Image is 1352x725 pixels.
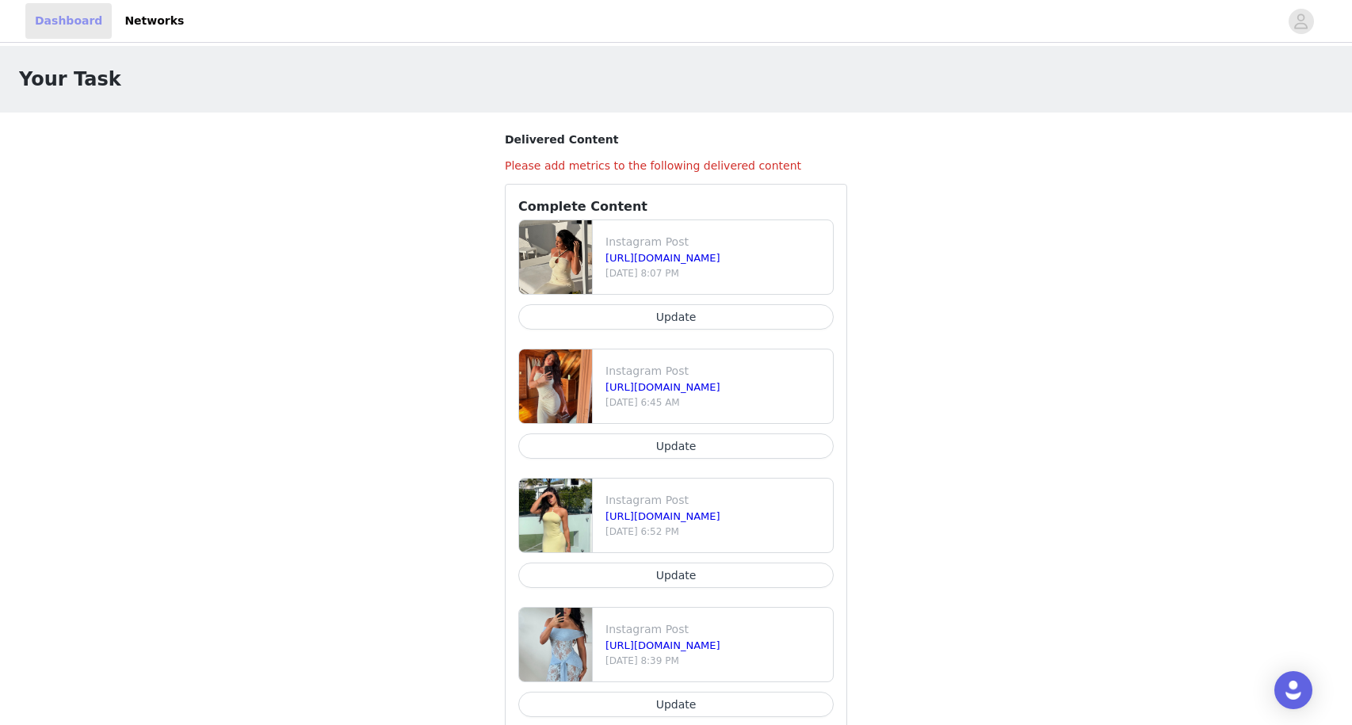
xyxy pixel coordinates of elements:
[605,492,827,509] p: Instagram Post
[505,158,847,174] h4: Please add metrics to the following delivered content
[519,349,592,423] img: file
[605,639,720,651] a: [URL][DOMAIN_NAME]
[605,621,827,638] p: Instagram Post
[605,381,720,393] a: [URL][DOMAIN_NAME]
[605,510,720,522] a: [URL][DOMAIN_NAME]
[115,3,193,39] a: Networks
[519,608,592,681] img: file
[605,252,720,264] a: [URL][DOMAIN_NAME]
[605,525,827,539] p: [DATE] 6:52 PM
[519,220,592,294] img: file
[518,563,834,588] button: Update
[605,266,827,280] p: [DATE] 8:07 PM
[605,234,827,250] p: Instagram Post
[1293,9,1308,34] div: avatar
[518,197,834,216] h3: Complete Content
[1274,671,1312,709] div: Open Intercom Messenger
[518,433,834,459] button: Update
[518,304,834,330] button: Update
[19,65,121,93] h1: Your Task
[505,132,847,148] h3: Delivered Content
[518,692,834,717] button: Update
[25,3,112,39] a: Dashboard
[605,654,827,668] p: [DATE] 8:39 PM
[519,479,592,552] img: file
[605,395,827,410] p: [DATE] 6:45 AM
[605,363,827,380] p: Instagram Post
